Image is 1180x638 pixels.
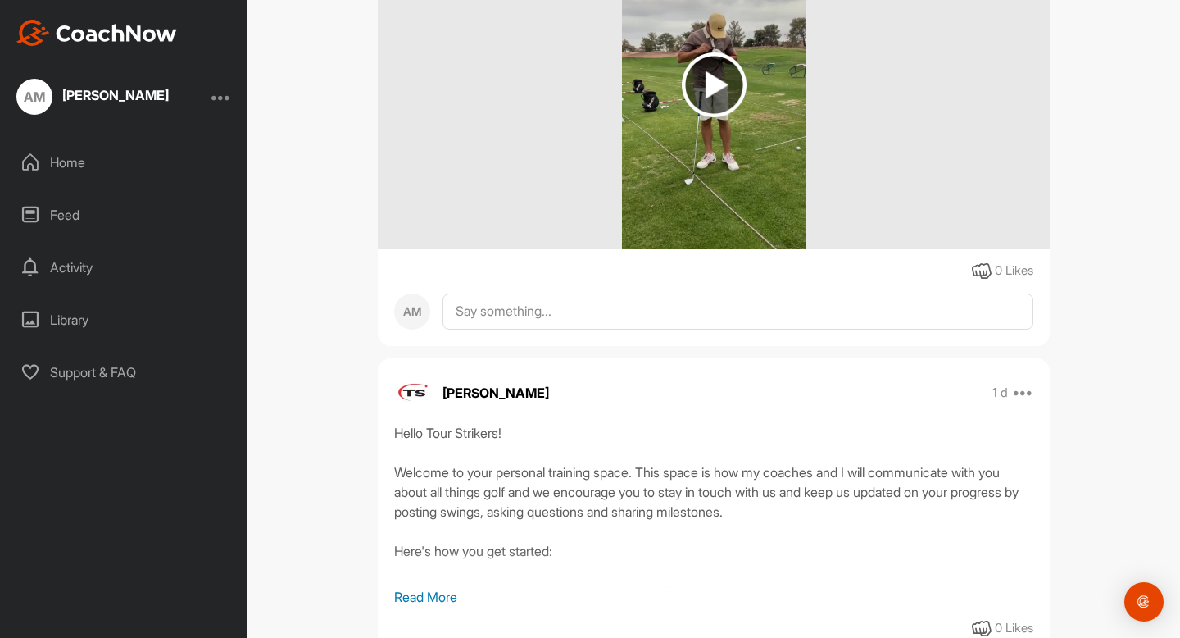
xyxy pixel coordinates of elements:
[682,52,747,117] img: play
[995,262,1033,280] div: 0 Likes
[394,375,430,411] img: avatar
[9,142,240,183] div: Home
[9,299,240,340] div: Library
[992,385,1008,401] p: 1 d
[9,352,240,393] div: Support & FAQ
[995,619,1033,638] div: 0 Likes
[16,79,52,115] div: AM
[394,423,1033,587] div: Hello Tour Strikers! Welcome to your personal training space. This space is how my coaches and I ...
[394,294,430,330] div: AM
[1124,582,1164,622] div: Open Intercom Messenger
[16,20,177,46] img: CoachNow
[62,89,169,102] div: [PERSON_NAME]
[394,587,1033,607] p: Read More
[9,194,240,235] div: Feed
[442,383,549,403] p: [PERSON_NAME]
[9,247,240,288] div: Activity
